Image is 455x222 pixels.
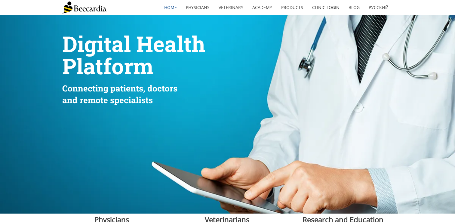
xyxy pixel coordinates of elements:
a: Veterinary [214,1,248,14]
span: Platform [62,52,153,80]
a: Products [277,1,308,14]
span: Connecting patients, doctors [62,83,177,94]
a: Blog [344,1,364,14]
a: Clinic Login [308,1,344,14]
a: home [160,1,181,14]
a: Physicians [181,1,214,14]
a: Русский [364,1,393,14]
span: Digital Health [62,29,205,58]
span: and remote specialists [62,94,153,106]
img: Beecardia [62,2,106,14]
a: Academy [248,1,277,14]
